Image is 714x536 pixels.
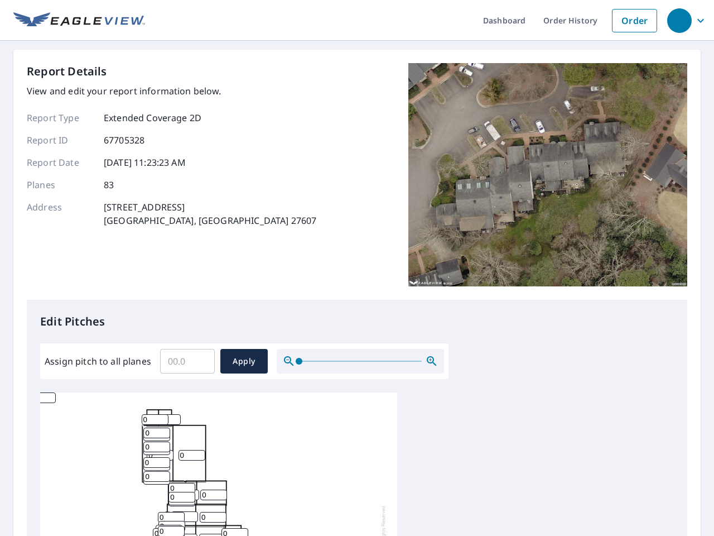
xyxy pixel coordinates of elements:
[104,133,144,147] p: 67705328
[27,111,94,125] p: Report Type
[27,84,316,98] p: View and edit your report information below.
[13,12,145,29] img: EV Logo
[612,9,657,32] a: Order
[40,313,674,330] p: Edit Pitches
[220,349,268,374] button: Apply
[104,156,186,169] p: [DATE] 11:23:23 AM
[104,200,316,227] p: [STREET_ADDRESS] [GEOGRAPHIC_DATA], [GEOGRAPHIC_DATA] 27607
[45,355,151,368] label: Assign pitch to all planes
[27,63,107,80] p: Report Details
[104,111,201,125] p: Extended Coverage 2D
[104,178,114,192] p: 83
[27,133,94,147] p: Report ID
[160,346,215,377] input: 00.0
[27,156,94,169] p: Report Date
[408,63,687,286] img: Top image
[229,355,259,368] span: Apply
[27,200,94,227] p: Address
[27,178,94,192] p: Planes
